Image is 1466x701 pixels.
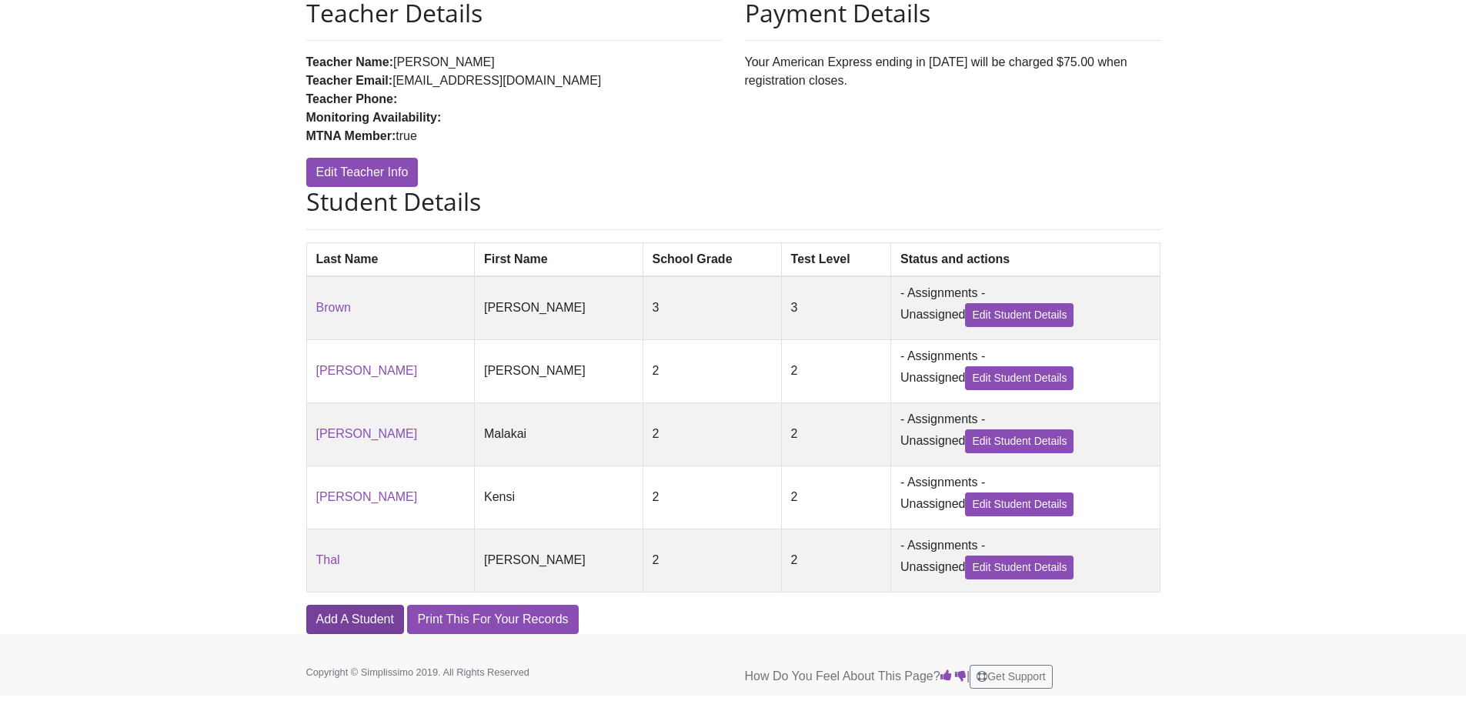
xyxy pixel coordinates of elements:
td: 2 [781,529,890,592]
th: School Grade [643,242,781,276]
button: Get Support [970,665,1053,689]
th: First Name [475,242,643,276]
td: - Assignments - Unassigned [890,276,1160,340]
td: - Assignments - Unassigned [890,529,1160,592]
td: 2 [781,339,890,402]
strong: Teacher Name: [306,55,394,68]
td: 2 [643,466,781,529]
td: [PERSON_NAME] [475,276,643,340]
td: - Assignments - Unassigned [890,402,1160,466]
li: [EMAIL_ADDRESS][DOMAIN_NAME] [306,72,722,90]
h2: Student Details [306,187,1160,216]
li: true [306,127,722,145]
td: - Assignments - Unassigned [890,466,1160,529]
a: Edit Student Details [965,429,1074,453]
td: - Assignments - Unassigned [890,339,1160,402]
li: [PERSON_NAME] [306,53,722,72]
a: [PERSON_NAME] [316,364,418,377]
a: Edit Student Details [965,556,1074,579]
td: [PERSON_NAME] [475,339,643,402]
p: How Do You Feel About This Page? | [745,665,1160,689]
a: [PERSON_NAME] [316,427,418,440]
a: Thal [316,553,340,566]
strong: MTNA Member: [306,129,396,142]
a: Edit Teacher Info [306,158,419,187]
strong: Teacher Email: [306,74,393,87]
th: Last Name [306,242,475,276]
strong: Teacher Phone: [306,92,398,105]
td: Kensi [475,466,643,529]
strong: Monitoring Availability: [306,111,442,124]
a: [PERSON_NAME] [316,490,418,503]
td: 2 [643,339,781,402]
td: 3 [643,276,781,340]
a: Edit Student Details [965,492,1074,516]
td: [PERSON_NAME] [475,529,643,592]
a: Edit Student Details [965,303,1074,327]
td: 2 [643,402,781,466]
td: 2 [781,402,890,466]
td: Malakai [475,402,643,466]
th: Test Level [781,242,890,276]
a: Add A Student [306,605,404,634]
td: 2 [643,529,781,592]
p: Copyright © Simplissimo 2019. All Rights Reserved [306,665,576,679]
a: Print This For Your Records [407,605,578,634]
a: Edit Student Details [965,366,1074,390]
th: Status and actions [890,242,1160,276]
td: 2 [781,466,890,529]
td: 3 [781,276,890,340]
a: Brown [316,301,351,314]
